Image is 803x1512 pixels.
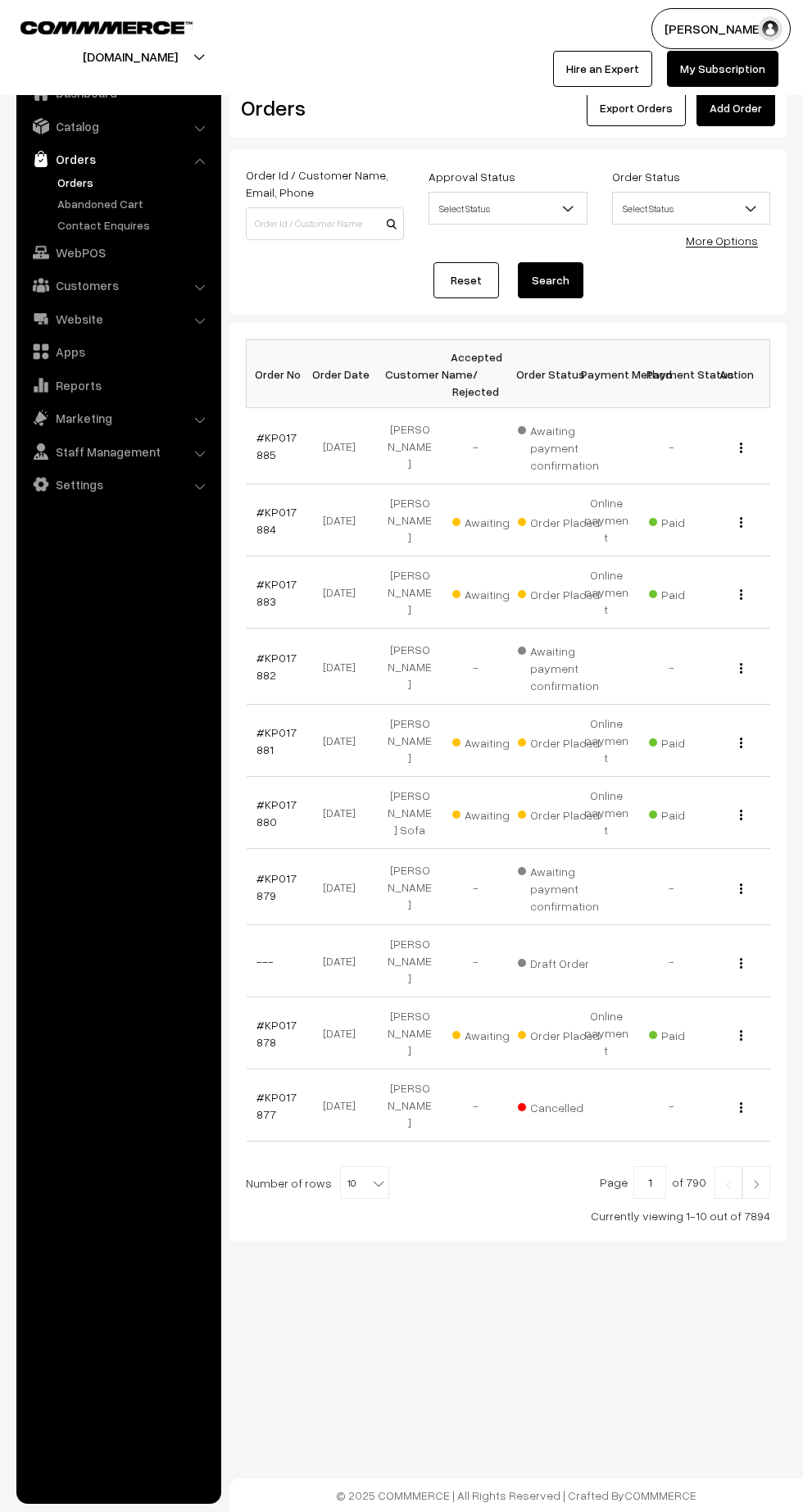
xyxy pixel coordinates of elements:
[667,51,778,87] a: My Subscription
[246,207,404,240] input: Order Id / Customer Name / Customer Email / Customer Phone
[377,556,442,629] td: [PERSON_NAME]
[649,582,731,603] span: Paid
[442,925,508,997] td: -
[705,340,770,408] th: Action
[740,1102,742,1113] img: Menu
[452,1023,534,1044] span: Awaiting
[452,730,534,751] span: Awaiting
[20,16,164,36] a: COMMMERCE
[256,651,297,682] a: #KP017882
[20,144,215,174] a: Orders
[442,340,508,408] th: Accepted / Rejected
[518,418,600,474] span: Awaiting payment confirmation
[518,730,600,751] span: Order Placed
[311,849,377,925] td: [DATE]
[377,777,442,849] td: [PERSON_NAME] Sofa
[377,705,442,777] td: [PERSON_NAME]
[442,1069,508,1142] td: -
[377,484,442,556] td: [PERSON_NAME]
[624,1488,696,1502] a: COMMMERCE
[20,238,215,267] a: WebPOS
[256,797,297,829] a: #KP017880
[311,705,377,777] td: [DATE]
[639,629,705,705] td: -
[649,1023,731,1044] span: Paid
[574,556,639,629] td: Online payment
[442,629,508,705] td: -
[639,925,705,997] td: -
[20,403,215,433] a: Marketing
[53,195,215,212] a: Abandoned Cart
[340,1166,389,1199] span: 10
[341,1167,388,1200] span: 10
[442,408,508,484] td: -
[256,871,297,902] a: #KP017879
[256,954,274,968] a: ---
[518,1095,600,1116] span: Cancelled
[20,370,215,400] a: Reports
[672,1175,706,1189] span: of 790
[518,510,600,531] span: Order Placed
[256,577,297,608] a: #KP017883
[20,304,215,334] a: Website
[740,883,742,894] img: Menu
[740,589,742,600] img: Menu
[256,430,297,461] a: #KP017885
[649,802,731,824] span: Paid
[639,340,705,408] th: Payment Status
[600,1175,628,1189] span: Page
[20,111,215,141] a: Catalog
[229,1478,803,1512] footer: © 2025 COMMMERCE | All Rights Reserved | Crafted By
[20,437,215,466] a: Staff Management
[508,340,574,408] th: Order Status
[377,629,442,705] td: [PERSON_NAME]
[53,216,215,234] a: Contact Enquires
[518,582,600,603] span: Order Placed
[256,1018,297,1049] a: #KP017878
[256,725,297,756] a: #KP017881
[518,859,600,915] span: Awaiting payment confirmation
[377,925,442,997] td: [PERSON_NAME]
[639,849,705,925] td: -
[612,192,770,225] span: Select Status
[442,849,508,925] td: -
[311,1069,377,1142] td: [DATE]
[686,234,758,247] a: More Options
[587,90,686,126] button: Export Orders
[452,802,534,824] span: Awaiting
[429,192,587,225] span: Select Status
[758,16,783,41] img: user
[740,517,742,528] img: Menu
[639,1069,705,1142] td: -
[553,51,652,87] a: Hire an Expert
[429,194,586,223] span: Select Status
[311,340,377,408] th: Order Date
[651,8,791,49] button: [PERSON_NAME]
[311,777,377,849] td: [DATE]
[311,925,377,997] td: [DATE]
[518,802,600,824] span: Order Placed
[696,90,775,126] a: Add Order
[649,510,731,531] span: Paid
[749,1179,764,1189] img: Right
[377,340,442,408] th: Customer Name
[518,638,600,694] span: Awaiting payment confirmation
[246,166,404,201] label: Order Id / Customer Name, Email, Phone
[574,705,639,777] td: Online payment
[433,262,499,298] a: Reset
[740,958,742,969] img: Menu
[740,663,742,674] img: Menu
[574,340,639,408] th: Payment Method
[256,505,297,536] a: #KP017884
[452,582,534,603] span: Awaiting
[574,997,639,1069] td: Online payment
[612,168,680,185] label: Order Status
[20,470,215,499] a: Settings
[574,484,639,556] td: Online payment
[246,1207,770,1224] div: Currently viewing 1-10 out of 7894
[20,21,193,34] img: COMMMERCE
[518,262,583,298] button: Search
[721,1179,736,1189] img: Left
[247,340,312,408] th: Order No
[311,629,377,705] td: [DATE]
